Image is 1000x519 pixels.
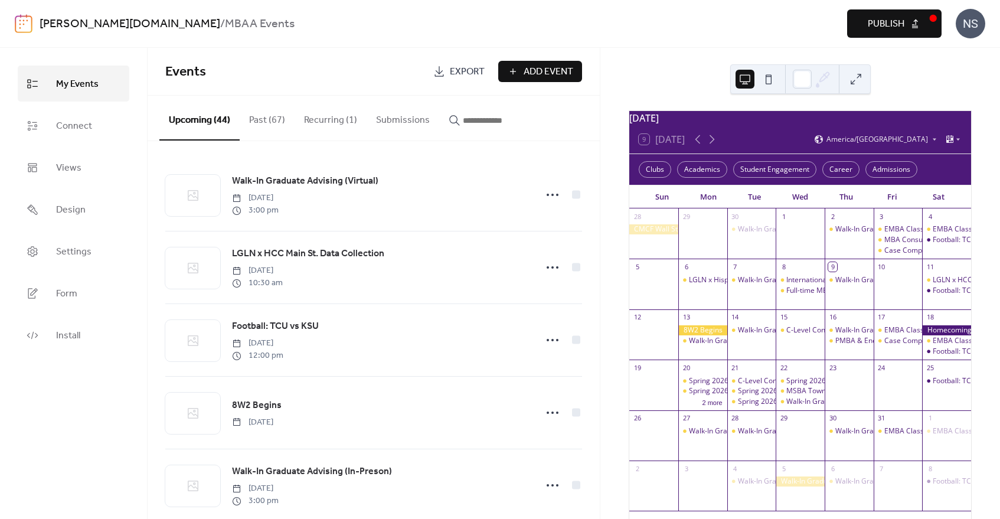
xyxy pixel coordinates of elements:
[682,262,691,271] div: 6
[926,363,934,372] div: 25
[828,262,837,271] div: 9
[15,14,32,33] img: logo
[738,376,876,386] div: C-Level Confidential with [PERSON_NAME]
[835,224,950,234] div: Walk-In Graduate Advising (Virtual)
[874,224,923,234] div: EMBA Class Weekend
[776,386,825,396] div: MSBA Townhall and Enrollment Info Session
[731,185,777,209] div: Tue
[738,476,852,487] div: Walk-In Graduate Advising (Virtual)
[678,376,727,386] div: Spring 2026 Enrollment Info Session: (In-Person PMBAs Spring '25 and Fall '24 and ACCP Sum '24 & ...
[868,17,904,31] span: Publish
[678,275,727,285] div: LGLN x Hispanic Chamber Main St. Project
[633,262,642,271] div: 5
[232,482,279,495] span: [DATE]
[56,243,91,261] span: Settings
[232,277,283,289] span: 10:30 am
[776,286,825,296] div: Full-time MBA Virtual Info Session
[685,185,731,209] div: Mon
[18,149,129,185] a: Views
[232,247,384,261] span: LGLN x HCC Main St. Data Collection
[678,336,727,346] div: Walk-In Graduate Advising (In-Preson)
[922,426,971,436] div: EMBA Class Weekend
[18,191,129,227] a: Design
[877,262,886,271] div: 10
[689,275,828,285] div: LGLN x Hispanic Chamber Main St. Project
[779,414,788,423] div: 29
[56,327,80,345] span: Install
[835,426,950,436] div: Walk-In Graduate Advising (Virtual)
[826,136,928,143] span: America/[GEOGRAPHIC_DATA]
[367,96,439,139] button: Submissions
[922,275,971,285] div: LGLN x HCC Main St. Data Collection
[682,363,691,372] div: 20
[877,414,886,423] div: 31
[295,96,367,139] button: Recurring (1)
[56,75,99,93] span: My Events
[727,397,776,407] div: Spring 2026 Enrollment Info sessions (In Person PMBAs Fall '25 and Energy MBA '25)
[738,275,852,285] div: Walk-In Graduate Advising (Virtual)
[884,325,956,335] div: EMBA Class Weekend
[776,325,825,335] div: C-Level Confidential with Jason Kulas
[731,212,740,221] div: 30
[933,235,997,245] div: Football: TCU vs CU
[835,325,950,335] div: Walk-In Graduate Advising (Virtual)
[865,161,917,178] div: Admissions
[779,313,788,322] div: 15
[731,262,740,271] div: 7
[18,233,129,269] a: Settings
[825,275,874,285] div: Walk-In Graduate Advising (Virtual)
[56,159,81,177] span: Views
[823,185,870,209] div: Thu
[877,313,886,322] div: 17
[884,246,978,256] div: Case Competition Workshop
[926,262,934,271] div: 11
[828,313,837,322] div: 16
[884,224,956,234] div: EMBA Class Weekend
[689,426,813,436] div: Walk-In Graduate Advising (In-Person)
[779,262,788,271] div: 8
[232,246,384,262] a: LGLN x HCC Main St. Data Collection
[727,325,776,335] div: Walk-In Graduate Advising (Virtual)
[498,61,582,82] a: Add Event
[232,319,319,334] span: Football: TCU vs KSU
[697,397,727,407] button: 2 more
[450,65,485,79] span: Export
[731,313,740,322] div: 14
[779,363,788,372] div: 22
[786,397,911,407] div: Walk-In Graduate Advising (In-Preson)
[956,9,985,38] div: NS
[738,224,852,234] div: Walk-In Graduate Advising (Virtual)
[727,386,776,396] div: Spring 2026 Enrollment Info sessions (Online PMBAs Fall '25 and Energy MBA '25)
[777,185,823,209] div: Wed
[731,464,740,473] div: 4
[639,185,685,209] div: Sun
[159,96,240,141] button: Upcoming (44)
[828,464,837,473] div: 6
[786,376,986,386] div: Spring 2026 Enrollment Info Sessions (1st YR Full Time MBA )
[678,325,727,335] div: 8W2 Begins
[733,161,816,178] div: Student Engagement
[225,13,295,35] b: MBAA Events
[18,275,129,311] a: Form
[731,363,740,372] div: 21
[779,464,788,473] div: 5
[56,285,77,303] span: Form
[922,286,971,296] div: Football: TCU vs KSU
[738,325,852,335] div: Walk-In Graduate Advising (Virtual)
[825,224,874,234] div: Walk-In Graduate Advising (Virtual)
[232,416,273,429] span: [DATE]
[738,426,852,436] div: Walk-In Graduate Advising (Virtual)
[786,286,897,296] div: Full-time MBA Virtual Info Session
[629,224,678,234] div: CMCF Wall Street Prep
[847,9,942,38] button: Publish
[232,398,282,413] a: 8W2 Begins
[874,235,923,245] div: MBA Consulting Club Panel
[835,275,950,285] div: Walk-In Graduate Advising (Virtual)
[877,212,886,221] div: 3
[682,464,691,473] div: 3
[682,414,691,423] div: 27
[922,336,971,346] div: EMBA Class Weekend
[232,204,279,217] span: 3:00 pm
[922,376,971,386] div: Football: TCU at WVU
[677,161,727,178] div: Academics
